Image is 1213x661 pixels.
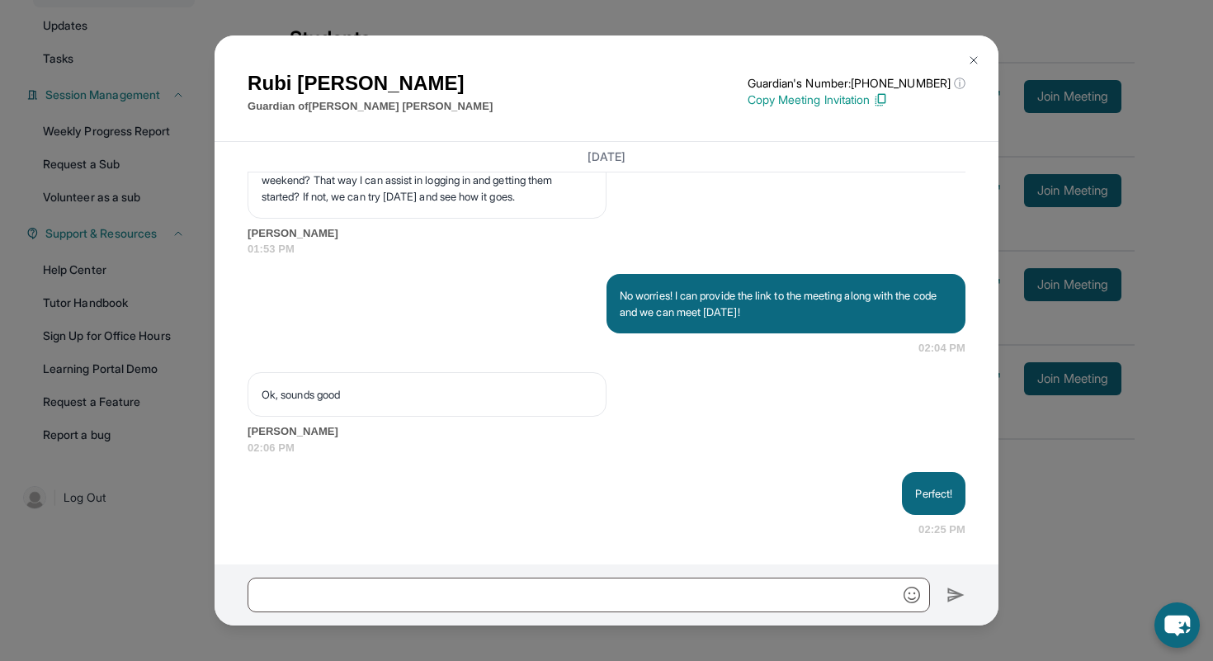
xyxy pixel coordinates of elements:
[918,522,965,538] span: 02:25 PM
[248,440,965,456] span: 02:06 PM
[248,68,493,98] h1: Rubi [PERSON_NAME]
[1154,602,1200,648] button: chat-button
[620,287,952,320] p: No worries! I can provide the link to the meeting along with the code and we can meet [DATE]!
[748,92,965,108] p: Copy Meeting Invitation
[262,155,592,205] p: Is there any way we can do a quick tutorial or introduction this weekend? That way I can assist i...
[915,485,952,502] p: Perfect!
[967,54,980,67] img: Close Icon
[248,423,965,440] span: [PERSON_NAME]
[954,75,965,92] span: ⓘ
[248,98,493,115] p: Guardian of [PERSON_NAME] [PERSON_NAME]
[904,587,920,603] img: Emoji
[248,225,965,242] span: [PERSON_NAME]
[748,75,965,92] p: Guardian's Number: [PHONE_NUMBER]
[873,92,888,107] img: Copy Icon
[262,386,592,403] p: Ok, sounds good
[248,149,965,165] h3: [DATE]
[918,340,965,356] span: 02:04 PM
[946,585,965,605] img: Send icon
[248,241,965,257] span: 01:53 PM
